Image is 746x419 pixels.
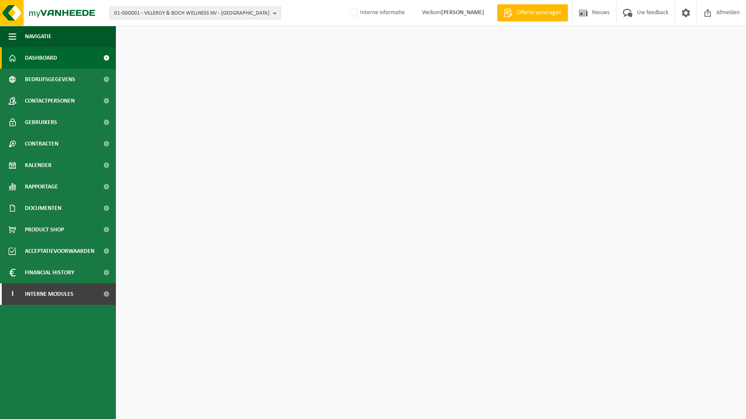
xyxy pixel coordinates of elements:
[25,26,52,47] span: Navigatie
[25,90,75,112] span: Contactpersonen
[441,9,484,16] strong: [PERSON_NAME]
[25,47,57,69] span: Dashboard
[25,240,94,262] span: Acceptatievoorwaarden
[25,262,74,283] span: Financial History
[25,283,73,305] span: Interne modules
[114,7,270,20] span: 01-000001 - VILLEROY & BOCH WELLNESS NV - [GEOGRAPHIC_DATA]
[109,6,281,19] button: 01-000001 - VILLEROY & BOCH WELLNESS NV - [GEOGRAPHIC_DATA]
[25,155,52,176] span: Kalender
[9,283,16,305] span: I
[497,4,568,21] a: Offerte aanvragen
[25,133,58,155] span: Contracten
[25,112,57,133] span: Gebruikers
[515,9,564,17] span: Offerte aanvragen
[25,197,61,219] span: Documenten
[348,6,405,19] label: Interne informatie
[25,69,75,90] span: Bedrijfsgegevens
[25,219,64,240] span: Product Shop
[25,176,58,197] span: Rapportage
